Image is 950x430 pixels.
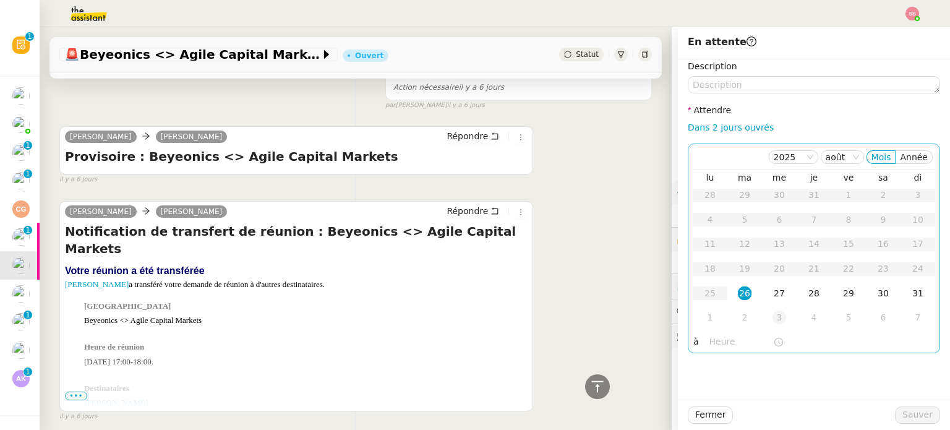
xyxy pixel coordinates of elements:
[25,368,30,379] p: 1
[65,148,528,165] h4: Provisoire : Beyeonics <> Agile Capital Markets
[871,152,891,162] span: Mois
[672,324,950,348] div: 🕵️Autres demandes en cours 11
[797,306,831,330] td: 04/09/2025
[797,172,831,183] th: jeu.
[831,306,866,330] td: 05/09/2025
[900,152,928,162] span: Année
[25,32,34,41] nz-badge-sup: 1
[738,286,751,300] div: 26
[64,47,80,62] span: 🚨
[866,306,901,330] td: 06/09/2025
[672,228,950,252] div: 🔐Données client
[672,181,950,205] div: ⚙️Procédures
[762,306,797,330] td: 03/09/2025
[807,286,821,300] div: 28
[84,384,129,393] font: Destinataires
[901,172,935,183] th: dim.
[677,186,741,200] span: ⚙️
[12,87,30,105] img: users%2FW4OQjB9BRtYK2an7yusO0WsYLsD3%2Favatar%2F28027066-518b-424c-8476-65f2e549ac29
[24,368,32,376] nz-badge-sup: 1
[738,311,751,324] div: 2
[866,282,901,306] td: 30/08/2025
[65,392,87,400] span: •••
[12,228,30,246] img: users%2FW4OQjB9BRtYK2an7yusO0WsYLsD3%2Favatar%2F28027066-518b-424c-8476-65f2e549ac29
[12,200,30,218] img: svg
[693,335,699,349] span: à
[12,116,30,133] img: users%2FoFdbodQ3TgNoWt9kP3GXAs5oaCq1%2Favatar%2Fprofile-pic.png
[876,286,890,300] div: 30
[442,204,503,218] button: Répondre
[688,406,733,424] button: Fermer
[84,398,148,407] a: [PERSON_NAME]
[672,274,950,298] div: ⏲️Tâches 23:14
[576,50,599,59] span: Statut
[688,61,737,71] label: Description
[24,170,32,178] nz-badge-sup: 1
[688,123,774,132] a: Dans 2 jours ouvrés
[12,172,30,189] img: users%2FCk7ZD5ubFNWivK6gJdIkoi2SB5d2%2Favatar%2F3f84dbb7-4157-4842-a987-fca65a8b7a9a
[385,100,396,111] span: par
[393,83,504,92] span: il y a 6 jours
[762,172,797,183] th: mer.
[12,144,30,161] img: users%2FW4OQjB9BRtYK2an7yusO0WsYLsD3%2Favatar%2F28027066-518b-424c-8476-65f2e549ac29
[774,151,813,163] nz-select-item: 2025
[688,105,731,115] label: Attendre
[842,311,855,324] div: 5
[901,306,935,330] td: 07/09/2025
[25,311,30,322] p: 1
[12,285,30,303] img: users%2FW4OQjB9BRtYK2an7yusO0WsYLsD3%2Favatar%2F28027066-518b-424c-8476-65f2e549ac29
[84,342,144,351] font: Heure de réunion
[24,141,32,150] nz-badge-sup: 1
[693,172,727,183] th: lun.
[727,172,762,183] th: mar.
[876,311,890,324] div: 6
[156,131,228,142] a: [PERSON_NAME]
[866,172,901,183] th: sam.
[911,286,925,300] div: 31
[24,226,32,234] nz-badge-sup: 1
[59,174,97,185] span: il y a 6 jours
[677,233,757,247] span: 🔐
[693,306,727,330] td: 01/09/2025
[12,313,30,330] img: users%2FC9SBsJ0duuaSgpQFj5LgoEX8n0o2%2Favatar%2Fec9d51b8-9413-4189-adfb-7be4d8c96a3c
[772,286,786,300] div: 27
[831,282,866,306] td: 29/08/2025
[156,206,228,217] a: [PERSON_NAME]
[911,311,925,324] div: 7
[695,408,725,422] span: Fermer
[905,7,919,20] img: svg
[895,406,940,424] button: Sauver
[25,170,30,181] p: 1
[12,257,30,274] img: users%2FXPWOVq8PDVf5nBVhDcXguS2COHE3%2Favatar%2F3f89dc26-16aa-490f-9632-b2fdcfc735a1
[442,129,503,143] button: Répondre
[762,282,797,306] td: 27/08/2025
[826,151,859,163] nz-select-item: août
[677,331,836,341] span: 🕵️
[672,299,950,324] div: 💬Commentaires
[65,278,528,291] p: a transféré votre demande de réunion à d'autres destinataires.
[355,52,383,59] div: Ouvert
[65,280,129,289] a: [PERSON_NAME]
[84,357,153,366] font: [DATE] 17:00-18:00.
[677,306,756,316] span: 💬
[447,100,485,111] span: il y a 6 jours
[807,311,821,324] div: 4
[84,301,171,311] font: [GEOGRAPHIC_DATA]
[727,282,762,306] td: 26/08/2025
[12,342,30,359] img: users%2FC9SBsJ0duuaSgpQFj5LgoEX8n0o2%2Favatar%2Fec9d51b8-9413-4189-adfb-7be4d8c96a3c
[727,306,762,330] td: 02/09/2025
[709,335,773,349] input: Heure
[65,131,137,142] a: [PERSON_NAME]
[24,311,32,319] nz-badge-sup: 1
[447,130,488,142] span: Répondre
[27,32,32,43] p: 1
[447,205,488,217] span: Répondre
[84,316,202,325] font: Beyeonics <> Agile Capital Markets
[797,282,831,306] td: 28/08/2025
[12,370,30,387] img: svg
[393,83,459,92] span: Action nécessaire
[831,172,866,183] th: ven.
[65,265,205,276] font: Votre réunion a été transférée
[703,311,717,324] div: 1
[842,286,855,300] div: 29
